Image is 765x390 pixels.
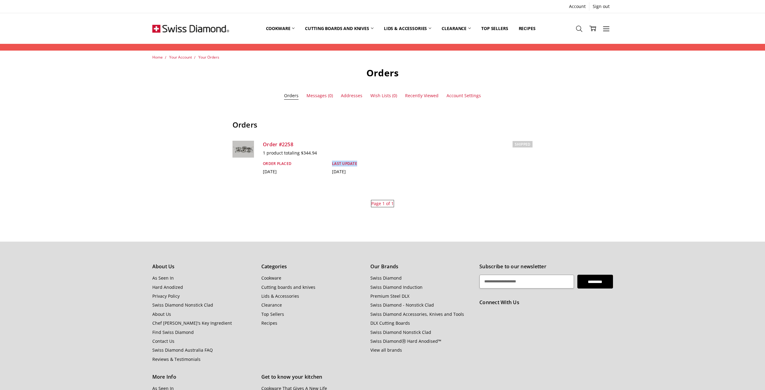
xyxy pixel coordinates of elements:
a: View all brands [370,347,402,353]
h5: About Us [152,263,255,271]
h5: Connect With Us [479,299,613,307]
p: 1 product totaling $344.94 [263,150,533,156]
a: Order #2258 [263,141,293,148]
h6: Order Placed [263,161,325,166]
a: Your Account [169,55,192,60]
a: Swiss Diamond - Nonstick Clad [370,302,434,308]
a: Swiss Diamond Nonstick Clad [152,302,213,308]
a: Swiss Diamond Nonstick Clad [370,329,431,335]
a: Cookware [261,15,300,42]
a: Account [566,2,589,11]
a: Home [152,55,163,60]
h3: Orders [232,120,533,134]
h5: Our Brands [370,263,473,271]
a: Clearance [436,15,476,42]
h6: Shipped [513,141,533,147]
a: Reviews & Testimonials [152,356,201,362]
a: Swiss Diamond [370,275,402,281]
a: DLX Cutting Boards [370,320,410,326]
a: Addresses [341,92,362,99]
li: Orders [284,92,299,99]
a: Recipes [261,320,277,326]
a: Recently Viewed [405,92,439,99]
a: Lids & Accessories [261,293,299,299]
a: Premium Steel DLX [370,293,409,299]
a: Chef [PERSON_NAME]'s Key Ingredient [152,320,232,326]
a: Messages (0) [306,92,333,99]
a: Cutting boards and knives [300,15,379,42]
a: Top Sellers [476,15,513,42]
a: Contact Us [152,338,174,344]
a: Privacy Policy [152,293,180,299]
a: Cookware [261,275,281,281]
a: Your Orders [198,55,219,60]
a: Swiss Diamond Induction [370,284,423,290]
a: Swiss Diamond Australia FAQ [152,347,213,353]
a: Wish Lists (0) [370,92,397,99]
h5: More Info [152,373,255,381]
li: Page 1 of 1 [371,200,394,207]
a: Swiss Diamond Accessories, Knives and Tools [370,311,464,317]
h1: Orders [152,67,613,79]
a: About Us [152,311,171,317]
a: Top Sellers [261,311,284,317]
a: Swiss DiamondⓇ Hard Anodised™ [370,338,441,344]
a: Cutting boards and knives [261,284,315,290]
a: Lids & Accessories [379,15,436,42]
img: Premium Steel DLX 6 pc cookware set; PSLASET06 [232,141,254,158]
h5: Get to know your kitchen [261,373,364,381]
h6: Last Update [332,161,394,166]
span: [DATE] [332,169,346,174]
a: As Seen In [152,275,174,281]
a: Find Swiss Diamond [152,329,194,335]
h5: Subscribe to our newsletter [479,263,613,271]
a: Recipes [513,15,541,42]
img: Free Shipping On Every Order [152,13,229,44]
a: Account Settings [447,92,481,99]
a: Sign out [589,2,613,11]
span: [DATE] [263,169,277,174]
h5: Categories [261,263,364,271]
a: Hard Anodized [152,284,183,290]
a: Clearance [261,302,282,308]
